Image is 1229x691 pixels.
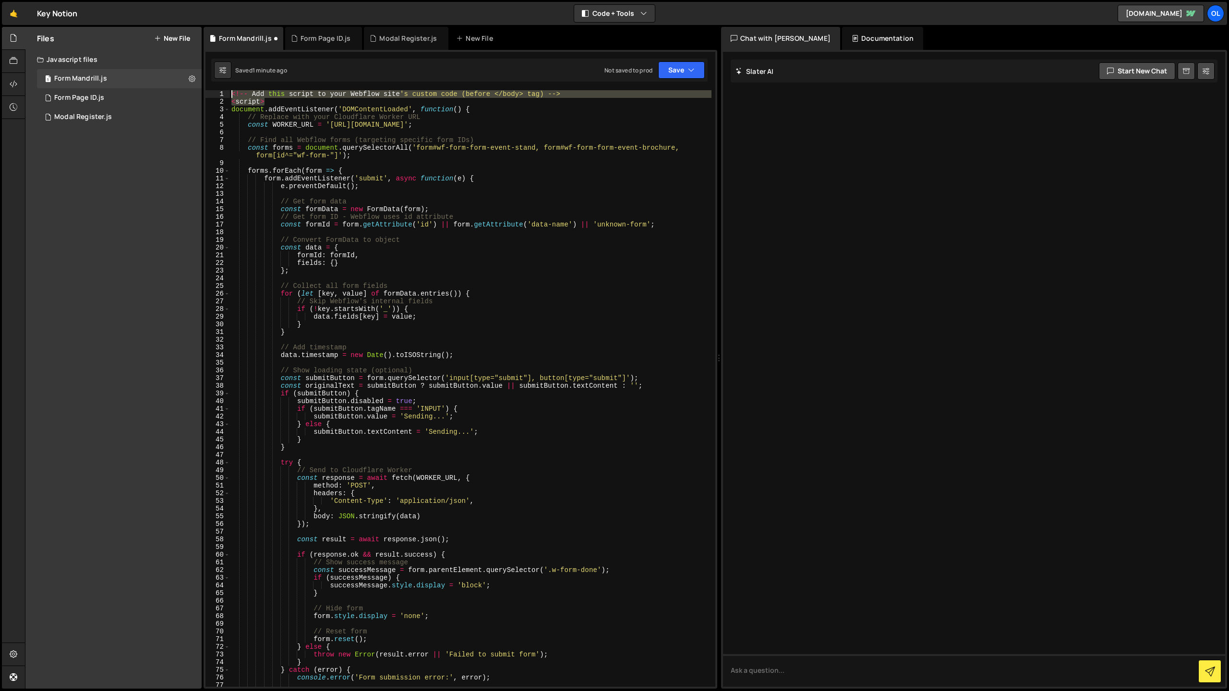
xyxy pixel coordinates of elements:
[2,2,25,25] a: 🤙
[604,66,652,74] div: Not saved to prod
[205,474,230,482] div: 50
[205,428,230,436] div: 44
[205,290,230,298] div: 26
[205,336,230,344] div: 32
[205,628,230,635] div: 70
[205,205,230,213] div: 15
[205,175,230,182] div: 11
[205,106,230,113] div: 3
[205,643,230,651] div: 72
[205,98,230,106] div: 2
[219,34,272,43] div: Form Mandrill.js
[205,543,230,551] div: 59
[205,321,230,328] div: 30
[205,213,230,221] div: 16
[1207,5,1224,22] a: Ol
[205,367,230,374] div: 36
[205,597,230,605] div: 66
[205,129,230,136] div: 6
[205,313,230,321] div: 29
[301,34,350,43] div: Form Page ID.js
[205,528,230,536] div: 57
[205,382,230,390] div: 38
[205,451,230,459] div: 47
[205,420,230,428] div: 43
[205,167,230,175] div: 10
[54,113,112,121] div: Modal Register.js
[205,482,230,489] div: 51
[721,27,840,50] div: Chat with [PERSON_NAME]
[205,282,230,290] div: 25
[205,251,230,259] div: 21
[205,90,230,98] div: 1
[205,390,230,397] div: 39
[205,658,230,666] div: 74
[735,67,774,76] h2: Slater AI
[205,259,230,267] div: 22
[37,88,202,107] div: 16309/46011.js
[1118,5,1204,22] a: [DOMAIN_NAME]
[37,33,54,44] h2: Files
[54,74,107,83] div: Form Mandrill.js
[205,612,230,620] div: 68
[205,351,230,359] div: 34
[205,674,230,681] div: 76
[1099,62,1175,80] button: Start new chat
[205,512,230,520] div: 55
[456,34,496,43] div: New File
[205,305,230,313] div: 28
[205,666,230,674] div: 75
[205,520,230,528] div: 56
[205,566,230,574] div: 62
[205,236,230,244] div: 19
[205,559,230,566] div: 61
[574,5,655,22] button: Code + Tools
[205,136,230,144] div: 7
[205,651,230,658] div: 73
[205,497,230,505] div: 53
[205,328,230,336] div: 31
[205,397,230,405] div: 40
[205,359,230,367] div: 35
[25,50,202,69] div: Javascript files
[205,121,230,129] div: 5
[842,27,923,50] div: Documentation
[205,466,230,474] div: 49
[205,374,230,382] div: 37
[379,34,437,43] div: Modal Register.js
[205,589,230,597] div: 65
[205,413,230,420] div: 42
[45,76,51,83] span: 1
[205,551,230,559] div: 60
[205,635,230,643] div: 71
[205,298,230,305] div: 27
[205,344,230,351] div: 33
[205,443,230,451] div: 46
[154,35,190,42] button: New File
[205,274,230,282] div: 24
[205,190,230,198] div: 13
[205,620,230,628] div: 69
[205,113,230,121] div: 4
[205,582,230,589] div: 64
[205,159,230,167] div: 9
[205,144,230,159] div: 8
[205,228,230,236] div: 18
[205,198,230,205] div: 14
[205,182,230,190] div: 12
[658,61,705,79] button: Save
[253,66,287,74] div: 1 minute ago
[205,459,230,466] div: 48
[205,436,230,443] div: 45
[205,489,230,497] div: 52
[205,681,230,689] div: 77
[205,221,230,228] div: 17
[205,536,230,543] div: 58
[37,69,202,88] div: 16309/46014.js
[205,605,230,612] div: 67
[205,244,230,251] div: 20
[54,94,104,102] div: Form Page ID.js
[37,8,78,19] div: Key Notion
[235,66,287,74] div: Saved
